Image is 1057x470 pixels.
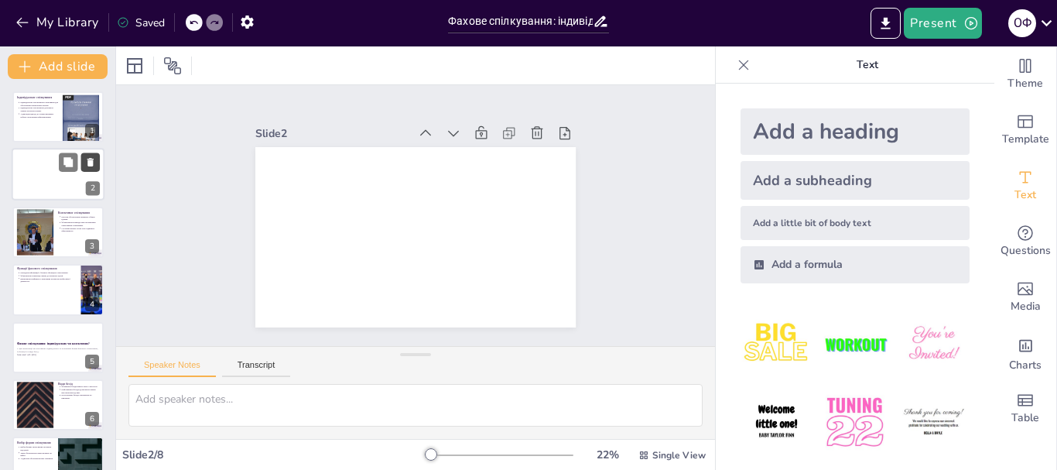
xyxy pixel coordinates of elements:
div: Add a little bit of body text [741,206,970,240]
p: Види бесід [58,382,99,386]
p: Формування команди через колективне спілкування є важливим. [61,221,99,226]
span: Media [1011,298,1041,315]
button: Speaker Notes [128,360,216,377]
img: 2.jpeg [819,308,891,380]
p: Індивідуальне спілкування допомагає уникнути непорозумінь. [20,107,58,112]
button: Delete Slide [81,153,100,172]
div: 2 [12,149,104,201]
div: О Ф [1008,9,1036,37]
strong: Фахове спілкування: індивідуально чи колективно? [17,341,90,345]
div: 3 [85,239,99,253]
div: Slide 2 / 8 [122,448,425,462]
div: Add a subheading [741,161,970,200]
div: 1 [85,124,99,138]
span: Text [1014,187,1036,204]
div: 1 [12,91,104,142]
p: Колективне спілкування [58,211,99,215]
button: Duplicate Slide [59,153,77,172]
p: У цій презентації ми розглянемо індивідуальні та колективні форми фахового спілкування, їх функці... [17,347,99,352]
button: О Ф [1008,8,1036,39]
p: Вирішення конфліктів є важливим аспектом професійної діяльності. [20,277,76,283]
span: Charts [1009,357,1042,374]
img: 4.jpeg [741,386,812,458]
div: Add a formula [741,246,970,283]
p: Слухання різних точок зору підвищує ефективність. [61,227,99,232]
div: 22 % [589,448,626,462]
p: Вибір форми спілкування залежить від цілей. [20,446,53,451]
button: Present [904,8,981,39]
span: Theme [1007,75,1043,92]
p: Тема обговорення також впливає на вибір. [20,451,53,457]
img: 1.jpeg [741,308,812,380]
p: Generated with [URL] [17,353,99,356]
p: Адаптація підходу до співрозмовника робить спілкування ефективнішим. [20,112,58,118]
div: 2 [86,182,100,196]
div: Layout [122,53,147,78]
img: 6.jpeg [898,386,970,458]
div: Change the overall theme [994,46,1056,102]
span: Position [163,57,182,75]
div: 6 [12,379,104,431]
span: Template [1002,131,1049,148]
div: Add a table [994,381,1056,437]
img: 5.jpeg [819,386,891,458]
p: Text [756,46,979,84]
div: 4 [85,297,99,311]
div: 5 [12,322,104,373]
p: Передача інформації є базовою функцією спілкування. [20,272,76,275]
div: 3 [12,207,104,258]
p: Функції фахового спілкування [17,266,77,271]
button: Add slide [8,54,108,79]
span: Single View [652,449,706,461]
p: Формування співпраці сприяє досягненню цілей. [20,274,76,277]
p: Індивідуальне спілкування є важливим для обговорення конкретних питань. [20,101,58,107]
div: Add ready made slides [994,102,1056,158]
p: Групові обговорення сприяють обміну ідеями. [61,215,99,221]
div: Add images, graphics, shapes or video [994,269,1056,325]
p: Інструктивні бесіди спрямовані на навчання. [61,394,99,400]
div: 5 [85,355,99,369]
div: Add charts and graphs [994,325,1056,381]
button: Export to PowerPoint [871,8,901,39]
p: Неформальні бесіди дозволяють вільно висловлювати думки. [61,388,99,393]
button: Transcript [222,360,291,377]
div: 6 [85,412,99,426]
p: Індивідуальне спілкування [17,95,58,100]
div: Saved [117,15,165,30]
p: Вибір форми спілкування [17,441,53,445]
p: Формальні бесіди мають чітку структуру. [61,386,99,389]
img: 3.jpeg [898,308,970,380]
span: Questions [1001,242,1051,259]
span: Table [1011,410,1039,427]
div: Slide 2 [286,81,436,142]
div: Add text boxes [994,158,1056,214]
button: My Library [12,10,105,35]
div: Get real-time input from your audience [994,214,1056,269]
p: Аудиторія обговорення має значення. [20,458,53,461]
div: Add a heading [741,108,970,155]
div: 4 [12,264,104,315]
input: Insert title [448,10,593,33]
